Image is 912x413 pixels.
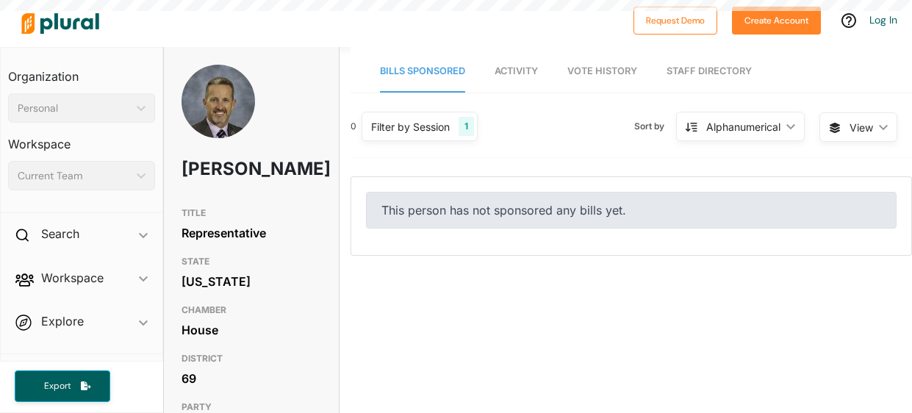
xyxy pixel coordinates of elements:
div: 1 [459,117,474,136]
div: Current Team [18,168,131,184]
div: 0 [351,120,356,133]
span: Vote History [567,65,637,76]
span: Bills Sponsored [380,65,465,76]
h1: [PERSON_NAME] [182,147,265,191]
a: Bills Sponsored [380,51,465,93]
h3: DISTRICT [182,350,321,367]
h3: CHAMBER [182,301,321,319]
div: Personal [18,101,131,116]
a: Request Demo [633,12,717,27]
button: Export [15,370,110,402]
h3: Organization [8,55,155,87]
a: Create Account [732,12,821,27]
div: Representative [182,222,321,244]
a: Activity [495,51,538,93]
div: House [182,319,321,341]
h3: TITLE [182,204,321,222]
img: Headshot of Chris Wooten [182,65,255,175]
h3: Workspace [8,123,155,155]
span: Export [34,380,81,392]
span: Sort by [634,120,676,133]
a: Log In [869,13,897,26]
h3: STATE [182,253,321,270]
button: Create Account [732,7,821,35]
a: Vote History [567,51,637,93]
div: [US_STATE] [182,270,321,292]
div: Filter by Session [371,119,450,134]
div: This person has not sponsored any bills yet. [366,192,897,229]
span: View [850,120,873,135]
div: Alphanumerical [706,119,780,134]
div: 69 [182,367,321,389]
button: Request Demo [633,7,717,35]
span: Activity [495,65,538,76]
h2: Search [41,226,79,242]
a: Staff Directory [667,51,752,93]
